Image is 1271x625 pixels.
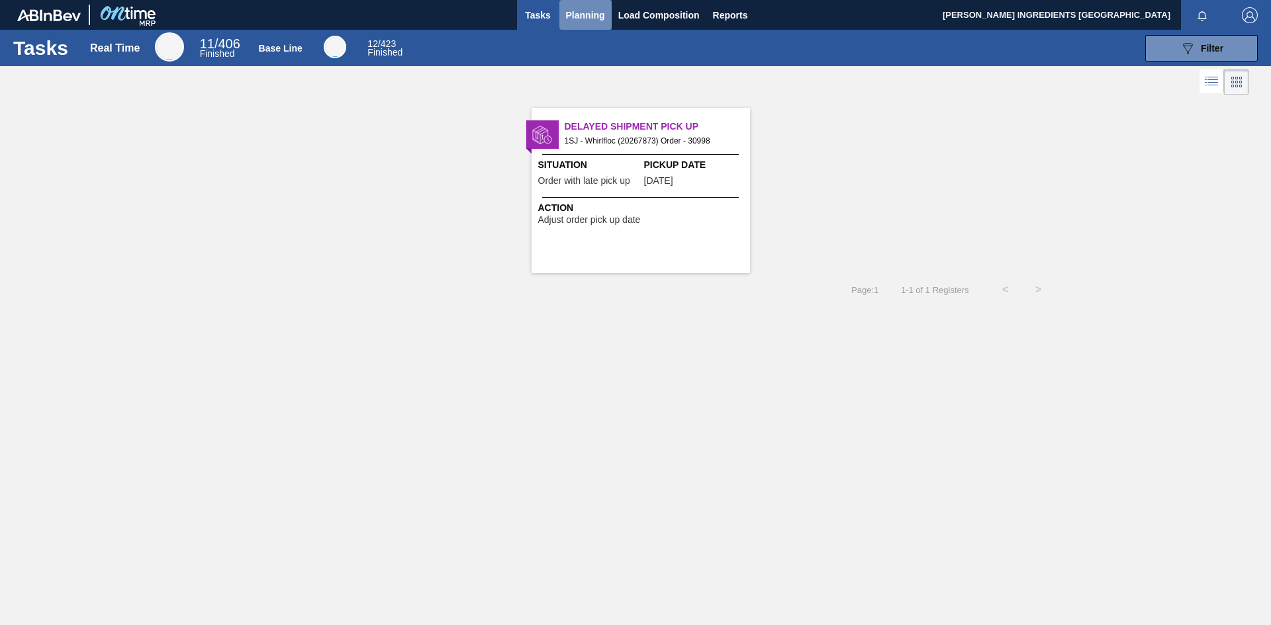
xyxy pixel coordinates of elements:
span: / 406 [200,36,240,51]
button: > [1022,273,1055,306]
div: Base Line [324,36,346,58]
button: Filter [1145,35,1258,62]
span: 08/23/2025 [644,176,673,186]
span: Delayed Shipment Pick Up [565,120,750,134]
div: Base Line [259,43,303,54]
span: Action [538,201,747,215]
span: Order with late pick up [538,176,630,186]
span: 1SJ - Whirlfloc (20267873) Order - 30998 [565,134,739,148]
h1: Tasks [13,40,71,56]
span: Pickup Date [644,158,747,172]
button: < [989,273,1022,306]
span: Situation [538,158,641,172]
button: Notifications [1181,6,1223,24]
img: Logout [1242,7,1258,23]
span: Tasks [524,7,553,23]
img: status [532,125,552,145]
span: Load Composition [618,7,700,23]
span: Filter [1201,43,1223,54]
span: Page : 1 [851,285,878,295]
div: Card Vision [1224,69,1249,95]
span: 11 [200,36,214,51]
div: Real Time [200,38,240,58]
span: Finished [367,47,402,58]
span: Finished [200,48,235,59]
img: TNhmsLtSVTkK8tSr43FrP2fwEKptu5GPRR3wAAAABJRU5ErkJggg== [17,9,81,21]
span: / 423 [367,38,396,49]
div: Real Time [90,42,140,54]
span: Planning [566,7,605,23]
div: Real Time [155,32,184,62]
div: Base Line [367,40,402,57]
div: List Vision [1200,69,1224,95]
span: 1 - 1 of 1 Registers [898,285,968,295]
span: Adjust order pick up date [538,215,641,225]
span: 12 [367,38,378,49]
span: Reports [713,7,748,23]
